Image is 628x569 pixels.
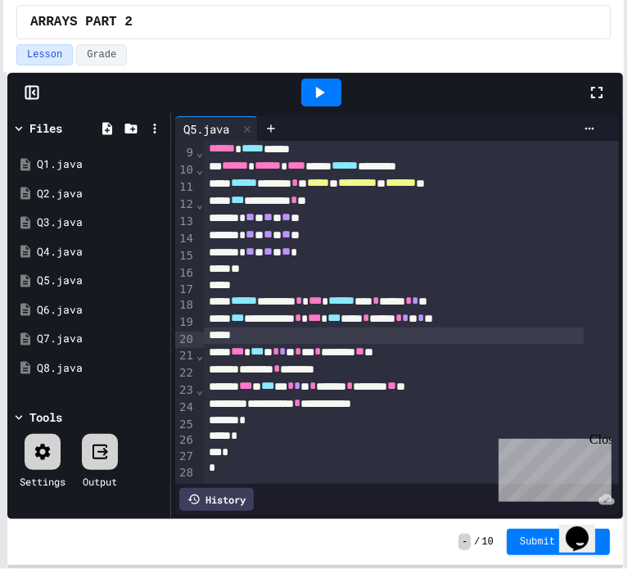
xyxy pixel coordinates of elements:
div: 14 [175,231,196,248]
div: 21 [175,348,196,365]
div: 23 [175,382,196,400]
div: 24 [175,400,196,417]
div: Q8.java [37,360,165,377]
div: 28 [175,465,196,481]
div: Tools [29,409,62,426]
button: Lesson [16,44,73,65]
div: Q5.java [175,116,258,141]
iframe: chat widget [559,504,612,553]
div: 9 [175,145,196,162]
div: Q7.java [37,331,165,347]
span: Fold line [196,383,204,396]
div: Q3.java [37,215,165,231]
div: 17 [175,282,196,298]
button: Grade [76,44,127,65]
div: Q2.java [37,186,165,202]
div: History [179,488,254,511]
button: Submit Answer [507,529,610,555]
div: 25 [175,417,196,433]
div: 22 [175,365,196,382]
div: Q4.java [37,244,165,260]
iframe: chat widget [492,432,612,502]
span: / [474,535,480,549]
div: 26 [175,432,196,449]
div: 15 [175,248,196,265]
div: 16 [175,265,196,282]
div: 19 [175,314,196,332]
span: Submit Answer [520,535,597,549]
span: Fold line [196,163,204,176]
div: 11 [175,179,196,196]
div: Settings [20,474,66,489]
div: Q6.java [37,302,165,318]
div: 13 [175,214,196,231]
div: Q1.java [37,156,165,173]
div: 20 [175,332,196,348]
div: Output [83,474,117,489]
div: Chat with us now!Close [7,7,113,104]
span: Fold line [196,349,204,362]
span: 10 [481,535,493,549]
div: 27 [175,449,196,465]
div: Q5.java [37,273,165,289]
div: Q5.java [175,120,237,138]
span: ARRAYS PART 2 [30,12,133,32]
div: 12 [175,196,196,214]
span: Fold line [196,197,204,210]
div: 10 [175,162,196,179]
span: - [459,534,471,550]
div: Files [29,120,62,137]
span: Fold line [196,146,204,159]
div: 18 [175,297,196,314]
